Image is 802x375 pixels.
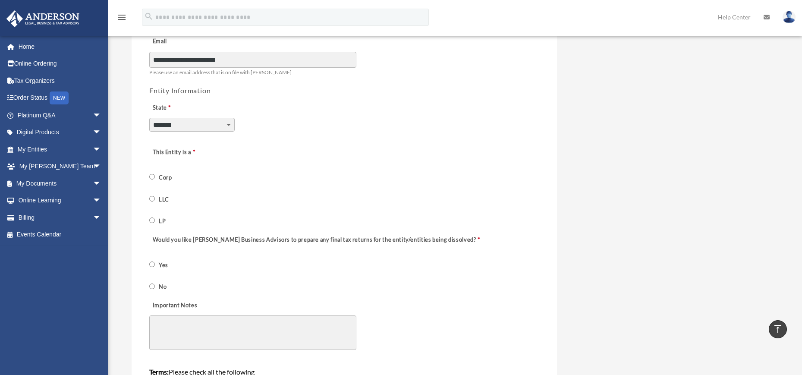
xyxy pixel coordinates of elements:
[157,174,175,182] label: Corp
[6,192,114,209] a: Online Learningarrow_drop_down
[6,226,114,243] a: Events Calendar
[149,36,236,48] label: Email
[6,175,114,192] a: My Documentsarrow_drop_down
[144,12,154,21] i: search
[149,234,483,246] label: Would you like [PERSON_NAME] Business Advisors to prepare any final tax returns for the entity/en...
[6,38,114,55] a: Home
[783,11,796,23] img: User Pic
[6,158,114,175] a: My [PERSON_NAME] Teamarrow_drop_down
[6,55,114,72] a: Online Ordering
[149,146,236,159] label: This Entity is a
[93,175,110,192] span: arrow_drop_down
[157,261,172,269] label: Yes
[773,324,783,334] i: vertical_align_top
[6,209,114,226] a: Billingarrow_drop_down
[157,217,169,225] label: LP
[149,299,236,312] label: Important Notes
[93,209,110,227] span: arrow_drop_down
[769,320,787,338] a: vertical_align_top
[116,12,127,22] i: menu
[93,192,110,210] span: arrow_drop_down
[93,107,110,124] span: arrow_drop_down
[6,124,114,141] a: Digital Productsarrow_drop_down
[6,89,114,107] a: Order StatusNEW
[149,101,236,114] label: State
[93,141,110,158] span: arrow_drop_down
[157,195,173,204] label: LLC
[93,124,110,142] span: arrow_drop_down
[93,158,110,176] span: arrow_drop_down
[4,10,82,27] img: Anderson Advisors Platinum Portal
[50,91,69,104] div: NEW
[116,15,127,22] a: menu
[149,69,292,76] span: Please use an email address that is on file with [PERSON_NAME]
[6,72,114,89] a: Tax Organizers
[149,86,211,95] span: Entity Information
[157,283,170,291] label: No
[6,107,114,124] a: Platinum Q&Aarrow_drop_down
[6,141,114,158] a: My Entitiesarrow_drop_down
